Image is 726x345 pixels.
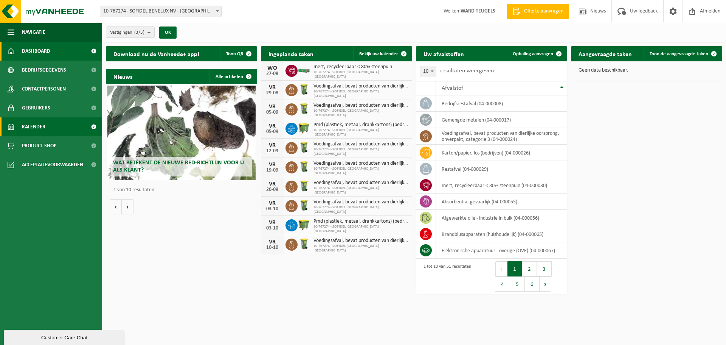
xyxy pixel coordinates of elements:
div: 26-09 [265,187,280,192]
a: Ophaling aanvragen [507,46,566,61]
a: Toon de aangevraagde taken [644,46,721,61]
span: Voedingsafval, bevat producten van dierlijke oorsprong, onverpakt, categorie 3 [313,238,408,244]
button: Vorige [110,199,122,214]
span: Voedingsafval, bevat producten van dierlijke oorsprong, onverpakt, categorie 3 [313,141,408,147]
img: WB-1100-HPE-GN-50 [298,218,310,231]
button: Volgende [122,199,133,214]
div: VR [265,123,280,129]
span: 10-767274 - SOFIDEL [GEOGRAPHIC_DATA] [GEOGRAPHIC_DATA] [313,186,408,195]
h2: Download nu de Vanheede+ app! [106,46,207,61]
h2: Uw afvalstoffen [416,46,472,61]
button: 4 [495,276,510,292]
button: 6 [525,276,540,292]
span: Toon de aangevraagde taken [650,52,708,56]
div: 27-08 [265,71,280,76]
span: 10-767274 - SOFIDEL BENELUX NV - DUFFEL [100,6,221,17]
td: brandblusapparaten (huishoudelijk) (04-000065) [436,226,567,242]
h2: Nieuws [106,69,140,84]
span: 10-767274 - SOFIDEL [GEOGRAPHIC_DATA] [GEOGRAPHIC_DATA] [313,205,408,214]
span: Voedingsafval, bevat producten van dierlijke oorsprong, onverpakt, categorie 3 [313,180,408,186]
span: Navigatie [22,23,45,42]
button: 5 [510,276,525,292]
span: 10-767274 - SOFIDEL [GEOGRAPHIC_DATA] [GEOGRAPHIC_DATA] [313,109,408,118]
button: 2 [522,261,537,276]
div: VR [265,162,280,168]
div: 05-09 [265,129,280,134]
span: Bedrijfsgegevens [22,61,66,80]
span: 10-767274 - SOFIDEL [GEOGRAPHIC_DATA] [GEOGRAPHIC_DATA] [313,167,408,176]
td: afgewerkte olie - industrie in bulk (04-000056) [436,210,567,226]
span: Inert, recycleerbaar < 80% steenpuin [313,64,408,70]
span: Offerte aanvragen [522,8,565,15]
span: Dashboard [22,42,50,61]
td: voedingsafval, bevat producten van dierlijke oorsprong, onverpakt, categorie 3 (04-000024) [436,128,567,145]
div: WO [265,65,280,71]
span: Pmd (plastiek, metaal, drankkartons) (bedrijven) [313,122,408,128]
div: VR [265,181,280,187]
strong: WARD TEUGELS [461,8,495,14]
img: WB-0140-HPE-GN-50 [298,180,310,192]
span: 10-767274 - SOFIDEL [GEOGRAPHIC_DATA] [GEOGRAPHIC_DATA] [313,70,408,79]
span: Voedingsafval, bevat producten van dierlijke oorsprong, onverpakt, categorie 3 [313,161,408,167]
span: Afvalstof [442,85,463,91]
div: 03-10 [265,226,280,231]
div: 03-10 [265,206,280,212]
span: 10-767274 - SOFIDEL [GEOGRAPHIC_DATA] [GEOGRAPHIC_DATA] [313,128,408,137]
img: WB-0140-HPE-GN-50 [298,102,310,115]
div: VR [265,142,280,148]
td: elektronische apparatuur - overige (OVE) (04-000067) [436,242,567,259]
span: 10 [420,66,436,77]
a: Wat betekent de nieuwe RED-richtlijn voor u als klant? [107,86,256,180]
span: Voedingsafval, bevat producten van dierlijke oorsprong, onverpakt, categorie 3 [313,199,408,205]
a: Offerte aanvragen [507,4,569,19]
div: VR [265,239,280,245]
td: restafval (04-000029) [436,161,567,177]
img: WB-0140-HPE-GN-50 [298,83,310,96]
h2: Aangevraagde taken [571,46,639,61]
a: Alle artikelen [209,69,256,84]
span: Ophaling aanvragen [513,52,553,56]
count: (3/3) [134,30,144,35]
div: 1 tot 10 van 51 resultaten [420,261,471,292]
p: Geen data beschikbaar. [579,68,715,73]
button: Toon QR [220,46,256,61]
div: VR [265,200,280,206]
div: 05-09 [265,110,280,115]
span: Bekijk uw kalender [359,52,398,56]
img: WB-0140-HPE-GN-50 [298,160,310,173]
img: WB-0140-HPE-GN-50 [298,141,310,154]
span: Kalender [22,117,45,136]
span: 10-767274 - SOFIDEL [GEOGRAPHIC_DATA] [GEOGRAPHIC_DATA] [313,89,408,98]
span: Gebruikers [22,98,50,117]
label: resultaten weergeven [440,68,494,74]
h2: Ingeplande taken [261,46,321,61]
button: Vestigingen(3/3) [106,27,155,38]
span: Pmd (plastiek, metaal, drankkartons) (bedrijven) [313,219,408,225]
a: Bekijk uw kalender [353,46,411,61]
p: 1 van 10 resultaten [113,187,253,193]
div: VR [265,220,280,226]
div: 29-08 [265,91,280,96]
span: 10-767274 - SOFIDEL [GEOGRAPHIC_DATA] [GEOGRAPHIC_DATA] [313,244,408,253]
div: 10-10 [265,245,280,250]
td: gemengde metalen (04-000017) [436,112,567,128]
img: WB-0140-HPE-GN-50 [298,237,310,250]
span: Voedingsafval, bevat producten van dierlijke oorsprong, onverpakt, categorie 3 [313,83,408,89]
td: karton/papier, los (bedrijven) (04-000026) [436,145,567,161]
button: Next [540,276,551,292]
button: 3 [537,261,552,276]
span: Product Shop [22,136,56,155]
iframe: chat widget [4,328,126,345]
img: WB-1100-HPE-GN-50 [298,122,310,134]
span: 10-767274 - SOFIDEL [GEOGRAPHIC_DATA] [GEOGRAPHIC_DATA] [313,147,408,156]
span: Wat betekent de nieuwe RED-richtlijn voor u als klant? [113,160,244,173]
button: 1 [507,261,522,276]
td: inert, recycleerbaar < 80% steenpuin (04-000030) [436,177,567,194]
div: 12-09 [265,148,280,154]
span: Acceptatievoorwaarden [22,155,83,174]
button: Previous [495,261,507,276]
div: VR [265,84,280,91]
img: WB-0140-HPE-GN-50 [298,199,310,212]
